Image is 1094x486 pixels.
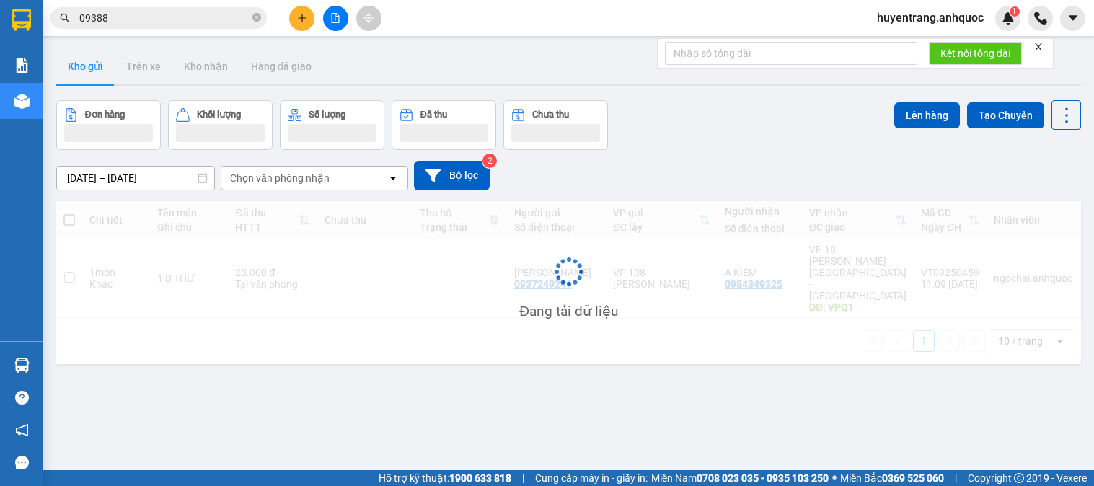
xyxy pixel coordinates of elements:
[115,49,172,84] button: Trên xe
[519,301,618,322] div: Đang tải dữ liệu
[60,13,70,23] span: search
[309,110,345,120] div: Số lượng
[420,110,447,120] div: Đã thu
[323,6,348,31] button: file-add
[15,423,29,437] span: notification
[197,110,241,120] div: Khối lượng
[1060,6,1085,31] button: caret-down
[387,172,399,184] svg: open
[14,358,30,373] img: warehouse-icon
[882,472,944,484] strong: 0369 525 060
[379,470,511,486] span: Hỗ trợ kỹ thuật:
[168,100,273,150] button: Khối lượng
[330,13,340,23] span: file-add
[14,94,30,109] img: warehouse-icon
[57,167,214,190] input: Select a date range.
[280,100,384,150] button: Số lượng
[1010,6,1020,17] sup: 1
[252,12,261,25] span: close-circle
[1067,12,1080,25] span: caret-down
[289,6,314,31] button: plus
[482,154,497,168] sup: 2
[79,10,250,26] input: Tìm tên, số ĐT hoặc mã đơn
[56,49,115,84] button: Kho gửi
[955,470,957,486] span: |
[15,456,29,469] span: message
[1033,42,1044,52] span: close
[252,13,261,22] span: close-circle
[356,6,381,31] button: aim
[697,472,829,484] strong: 0708 023 035 - 0935 103 250
[297,13,307,23] span: plus
[840,470,944,486] span: Miền Bắc
[1002,12,1015,25] img: icon-new-feature
[392,100,496,150] button: Đã thu
[363,13,374,23] span: aim
[56,100,161,150] button: Đơn hàng
[12,9,31,31] img: logo-vxr
[85,110,125,120] div: Đơn hàng
[1012,6,1017,17] span: 1
[230,171,330,185] div: Chọn văn phòng nhận
[832,475,837,481] span: ⚪️
[865,9,995,27] span: huyentrang.anhquoc
[15,391,29,405] span: question-circle
[929,42,1022,65] button: Kết nối tổng đài
[967,102,1044,128] button: Tạo Chuyến
[172,49,239,84] button: Kho nhận
[535,470,648,486] span: Cung cấp máy in - giấy in:
[239,49,323,84] button: Hàng đã giao
[940,45,1010,61] span: Kết nối tổng đài
[665,42,917,65] input: Nhập số tổng đài
[14,58,30,73] img: solution-icon
[894,102,960,128] button: Lên hàng
[449,472,511,484] strong: 1900 633 818
[522,470,524,486] span: |
[532,110,569,120] div: Chưa thu
[414,161,490,190] button: Bộ lọc
[651,470,829,486] span: Miền Nam
[1014,473,1024,483] span: copyright
[1034,12,1047,25] img: phone-icon
[503,100,608,150] button: Chưa thu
